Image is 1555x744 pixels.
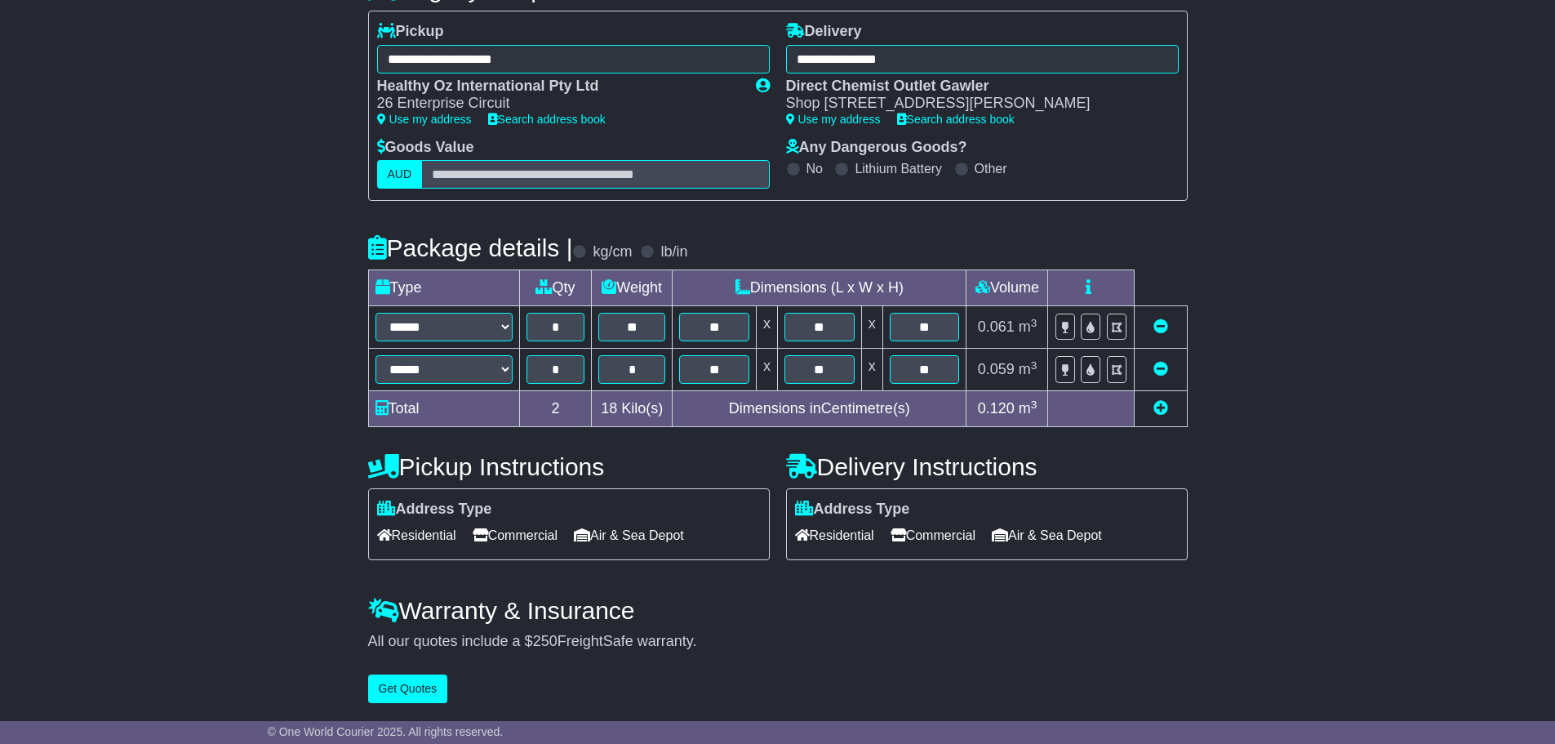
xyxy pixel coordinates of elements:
[1019,400,1037,417] span: m
[978,361,1015,377] span: 0.059
[368,453,770,480] h4: Pickup Instructions
[377,95,740,113] div: 26 Enterprise Circuit
[377,523,456,548] span: Residential
[268,725,504,738] span: © One World Courier 2025. All rights reserved.
[756,349,777,391] td: x
[368,270,519,306] td: Type
[861,349,882,391] td: x
[377,23,444,41] label: Pickup
[992,523,1102,548] span: Air & Sea Depot
[673,270,966,306] td: Dimensions (L x W x H)
[756,306,777,349] td: x
[660,243,687,261] label: lb/in
[368,675,448,703] button: Get Quotes
[1153,361,1168,377] a: Remove this item
[1019,319,1037,335] span: m
[368,391,519,427] td: Total
[978,319,1015,335] span: 0.061
[377,501,492,519] label: Address Type
[975,161,1007,176] label: Other
[891,523,975,548] span: Commercial
[1031,359,1037,372] sup: 3
[377,139,474,157] label: Goods Value
[1153,319,1168,335] a: Remove this item
[377,160,423,189] label: AUD
[673,391,966,427] td: Dimensions in Centimetre(s)
[377,113,472,126] a: Use my address
[574,523,684,548] span: Air & Sea Depot
[861,306,882,349] td: x
[1031,317,1037,329] sup: 3
[978,400,1015,417] span: 0.120
[855,161,942,176] label: Lithium Battery
[377,78,740,96] div: Healthy Oz International Pty Ltd
[1019,361,1037,377] span: m
[592,270,673,306] td: Weight
[806,161,823,176] label: No
[1031,399,1037,411] sup: 3
[368,597,1188,624] h4: Warranty & Insurance
[786,453,1188,480] h4: Delivery Instructions
[533,633,558,649] span: 250
[795,501,910,519] label: Address Type
[786,78,1162,96] div: Direct Chemist Outlet Gawler
[786,23,862,41] label: Delivery
[592,391,673,427] td: Kilo(s)
[795,523,874,548] span: Residential
[519,391,592,427] td: 2
[601,400,617,417] span: 18
[593,243,632,261] label: kg/cm
[1153,400,1168,417] a: Add new item
[368,633,1188,651] div: All our quotes include a $ FreightSafe warranty.
[488,113,606,126] a: Search address book
[473,523,558,548] span: Commercial
[786,95,1162,113] div: Shop [STREET_ADDRESS][PERSON_NAME]
[897,113,1015,126] a: Search address book
[786,113,881,126] a: Use my address
[966,270,1048,306] td: Volume
[786,139,967,157] label: Any Dangerous Goods?
[368,234,573,261] h4: Package details |
[519,270,592,306] td: Qty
